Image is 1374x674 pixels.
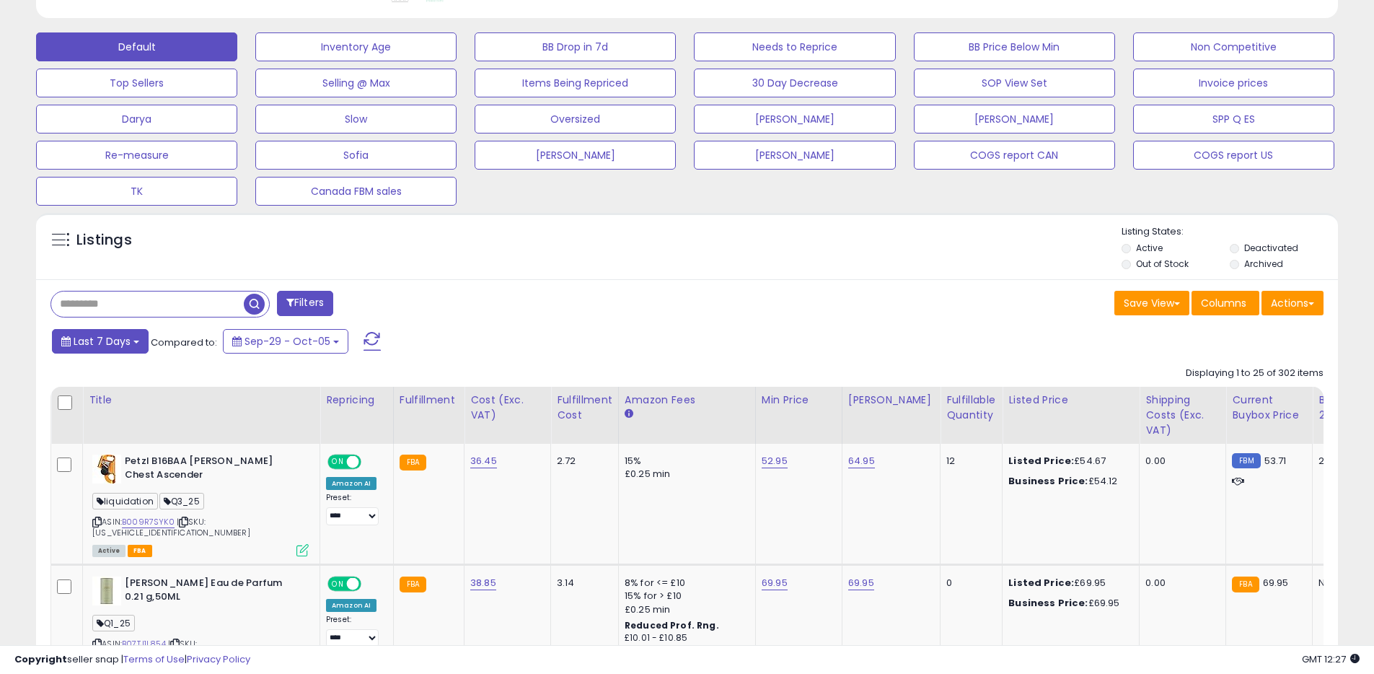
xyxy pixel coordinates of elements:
a: Terms of Use [123,652,185,666]
span: Last 7 Days [74,334,131,349]
button: SPP Q ES [1133,105,1334,134]
b: Business Price: [1008,596,1088,610]
div: £54.67 [1008,455,1128,468]
button: Last 7 Days [52,329,149,354]
button: SOP View Set [914,69,1115,97]
span: All listings currently available for purchase on Amazon [92,545,125,557]
button: Inventory Age [255,32,457,61]
div: BB Share 24h. [1318,393,1371,423]
span: FBA [128,545,152,557]
button: Re-measure [36,141,237,170]
div: 12 [946,455,991,468]
div: Displaying 1 to 25 of 302 items [1186,367,1324,380]
a: 64.95 [848,454,875,468]
label: Active [1136,242,1163,254]
small: FBA [400,455,426,471]
button: Slow [255,105,457,134]
div: Fulfillment Cost [557,393,612,423]
div: Fulfillable Quantity [946,393,996,423]
img: 41kYd7oA+1L._SL40_.jpg [92,455,121,483]
strong: Copyright [14,652,67,666]
div: Amazon Fees [625,393,749,408]
a: 36.45 [470,454,497,468]
button: Selling @ Max [255,69,457,97]
button: [PERSON_NAME] [475,141,676,170]
button: [PERSON_NAME] [694,105,895,134]
button: [PERSON_NAME] [914,105,1115,134]
span: ON [329,578,347,590]
b: Listed Price: [1008,454,1074,468]
label: Archived [1244,258,1283,270]
div: Fulfillment [400,393,458,408]
p: Listing States: [1122,225,1338,239]
button: Non Competitive [1133,32,1334,61]
div: Shipping Costs (Exc. VAT) [1145,393,1220,438]
span: Sep-29 - Oct-05 [245,334,330,349]
a: Privacy Policy [187,652,250,666]
a: 52.95 [762,454,788,468]
a: 69.95 [848,576,874,590]
button: Columns [1192,291,1259,315]
div: Repricing [326,393,387,408]
span: 69.95 [1263,576,1289,590]
div: Amazon AI [326,599,376,612]
div: £69.95 [1008,577,1128,590]
button: Filters [277,291,333,316]
button: Default [36,32,237,61]
b: Reduced Prof. Rng. [625,619,719,631]
button: BB Price Below Min [914,32,1115,61]
b: Petzl B16BAA [PERSON_NAME] Chest Ascender [125,455,300,485]
div: Preset: [326,615,382,647]
button: 30 Day Decrease [694,69,895,97]
div: Listed Price [1008,393,1133,408]
div: Preset: [326,493,382,525]
span: Columns [1201,296,1246,310]
span: liquidation [92,493,158,509]
label: Out of Stock [1136,258,1189,270]
button: Needs to Reprice [694,32,895,61]
button: COGS report CAN [914,141,1115,170]
label: Deactivated [1244,242,1298,254]
div: Cost (Exc. VAT) [470,393,545,423]
button: [PERSON_NAME] [694,141,895,170]
div: 2.72 [557,455,607,468]
div: seller snap | | [14,653,250,667]
button: COGS report US [1133,141,1334,170]
button: Actions [1261,291,1324,315]
div: [PERSON_NAME] [848,393,934,408]
div: 15% [625,455,744,468]
div: £69.95 [1008,597,1128,610]
div: £0.25 min [625,468,744,481]
button: Sep-29 - Oct-05 [223,329,348,354]
button: Invoice prices [1133,69,1334,97]
a: B009R7SYK0 [122,516,175,528]
small: FBA [1232,577,1259,592]
div: 0.00 [1145,577,1215,590]
div: Min Price [762,393,836,408]
div: 26% [1318,455,1366,468]
a: 38.85 [470,576,496,590]
div: 0 [946,577,991,590]
button: BB Drop in 7d [475,32,676,61]
div: N/A [1318,577,1366,590]
div: 0.00 [1145,455,1215,468]
button: Sofia [255,141,457,170]
div: 3.14 [557,577,607,590]
span: 2025-10-13 12:27 GMT [1302,652,1360,666]
span: | SKU: [US_VEHICLE_IDENTIFICATION_NUMBER] [92,516,250,538]
span: Compared to: [151,336,217,349]
div: 8% for <= £10 [625,577,744,590]
div: £0.25 min [625,603,744,616]
button: Items Being Repriced [475,69,676,97]
span: 53.71 [1264,454,1287,468]
b: Business Price: [1008,474,1088,488]
h5: Listings [76,230,132,250]
span: Q1_25 [92,615,135,631]
button: TK [36,177,237,206]
button: Canada FBM sales [255,177,457,206]
div: Current Buybox Price [1232,393,1306,423]
b: Listed Price: [1008,576,1074,590]
small: FBM [1232,453,1260,468]
div: £54.12 [1008,475,1128,488]
span: OFF [359,456,382,468]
